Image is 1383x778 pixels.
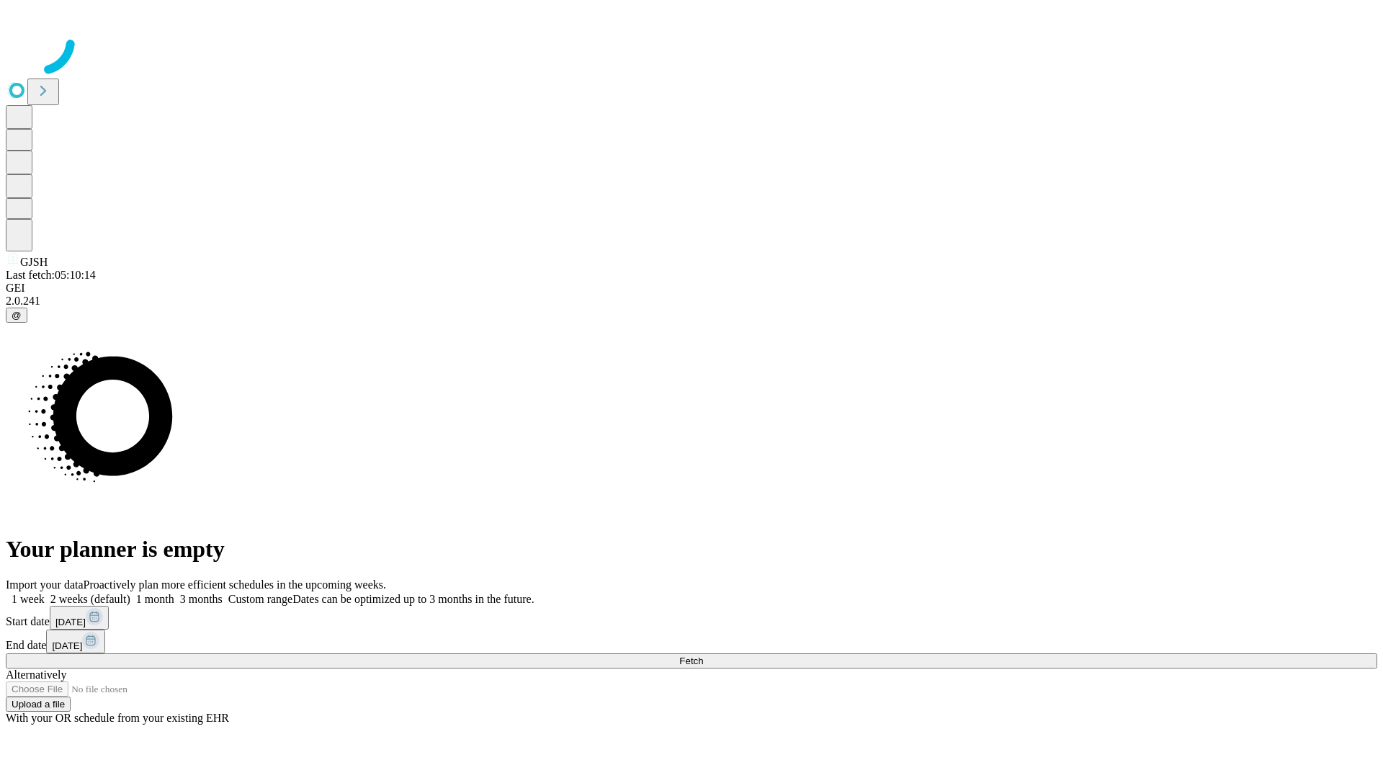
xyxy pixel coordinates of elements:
[6,653,1377,669] button: Fetch
[6,697,71,712] button: Upload a file
[6,269,96,281] span: Last fetch: 05:10:14
[55,617,86,627] span: [DATE]
[12,593,45,605] span: 1 week
[228,593,292,605] span: Custom range
[6,282,1377,295] div: GEI
[52,640,82,651] span: [DATE]
[136,593,174,605] span: 1 month
[6,669,66,681] span: Alternatively
[6,606,1377,630] div: Start date
[6,578,84,591] span: Import your data
[12,310,22,321] span: @
[50,593,130,605] span: 2 weeks (default)
[20,256,48,268] span: GJSH
[6,630,1377,653] div: End date
[6,712,229,724] span: With your OR schedule from your existing EHR
[6,536,1377,563] h1: Your planner is empty
[84,578,386,591] span: Proactively plan more efficient schedules in the upcoming weeks.
[50,606,109,630] button: [DATE]
[679,656,703,666] span: Fetch
[6,295,1377,308] div: 2.0.241
[6,308,27,323] button: @
[292,593,534,605] span: Dates can be optimized up to 3 months in the future.
[180,593,223,605] span: 3 months
[46,630,105,653] button: [DATE]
